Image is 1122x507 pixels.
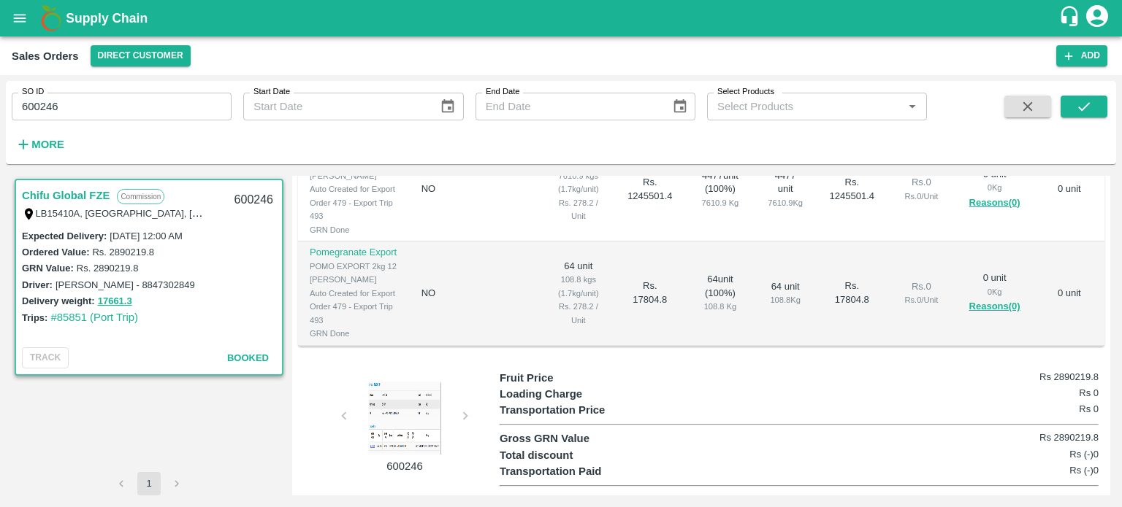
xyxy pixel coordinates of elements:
div: Auto Created for Export Order 479 - Export Trip 493 [310,182,398,222]
div: Rs. 0 [899,176,943,190]
div: 7610.9 Kg [698,196,743,209]
div: Rs. 0 / Unit [899,190,943,203]
button: Add [1056,45,1107,66]
h6: Rs 0 [999,402,1099,417]
div: 108.8 Kg [698,300,743,313]
div: 108.8 Kg [766,293,805,306]
div: Sales Orders [12,47,79,66]
img: logo [37,4,66,33]
button: Choose date [434,93,462,120]
div: 600246 [226,183,282,217]
p: 600246 [350,458,459,474]
div: GRN Done [310,327,398,340]
strong: More [31,139,64,150]
button: Reasons(0) [967,195,1023,212]
label: Rs. 2890219.8 [77,263,139,274]
td: 0 unit [1034,138,1104,241]
nav: pagination navigation [107,472,191,495]
button: Select DC [91,45,191,66]
p: Total discount [500,447,649,463]
td: NO [410,241,543,345]
label: Expected Delivery : [22,231,107,241]
h6: Rs 2890219.8 [999,430,1099,445]
div: 108.8 kgs (1.7kg/unit) [554,273,603,300]
h6: Rs (-)0 [999,447,1099,462]
div: 64 unit [766,280,805,307]
td: 4477 unit [543,138,614,241]
div: 0 unit [967,168,1023,212]
a: Supply Chain [66,8,1058,28]
div: 7610.9 kgs (1.7kg/unit) [554,169,603,196]
td: NO [410,138,543,241]
div: Rs. 278.2 / Unit [554,196,603,223]
label: [DATE] 12:00 AM [110,231,182,241]
td: 0 unit [1034,241,1104,345]
p: Pomegranate Export [310,246,398,260]
p: Gross GRN Value [500,430,649,446]
label: Driver: [22,279,53,290]
div: 0 Kg [967,181,1023,194]
p: Fruit Price [500,370,649,386]
div: POMO EXPORT 2kg 12 [PERSON_NAME] [310,260,398,287]
h6: Rs 2890219.8 [999,370,1099,384]
label: Select Products [717,86,774,98]
label: Start Date [253,86,290,98]
div: 0 Kg [967,285,1023,298]
div: Auto Created for Export Order 479 - Export Trip 493 [310,287,398,327]
span: Booked [227,352,269,363]
button: Open [903,97,922,116]
div: 4477 unit [766,169,805,210]
h6: Rs (-)0 [999,463,1099,478]
label: Ordered Value: [22,247,89,258]
label: GRN Value: [22,263,74,274]
div: Rs. 278.2 / Unit [554,300,603,327]
div: GRN Done [310,223,398,236]
p: Loading Charge [500,386,649,402]
label: Rs. 2890219.8 [92,247,154,258]
b: Supply Chain [66,11,148,26]
div: Rs. 0 [899,280,943,294]
button: More [12,132,68,157]
h6: Rs 0 [999,386,1099,400]
a: Chifu Global FZE [22,186,110,205]
label: LB15410A, [GEOGRAPHIC_DATA], [GEOGRAPHIC_DATA], [GEOGRAPHIC_DATA], [GEOGRAPHIC_DATA] [36,207,497,219]
p: Commission [117,189,164,204]
label: End Date [486,86,519,98]
button: 17661.3 [98,293,132,310]
td: Rs. 17804.8 [614,241,686,345]
button: Reasons(0) [967,298,1023,315]
input: Start Date [243,93,428,120]
label: [PERSON_NAME] - 8847302849 [56,279,195,290]
div: account of current user [1084,3,1110,34]
button: page 1 [137,472,161,495]
h6: Rs 2890219.8 [999,492,1099,506]
td: Rs. 1245501.4 [816,138,888,241]
label: Trips: [22,312,47,323]
button: Choose date [666,93,694,120]
a: #85851 (Port Trip) [50,311,138,323]
label: Delivery weight: [22,295,95,306]
div: 7610.9 Kg [766,196,805,209]
input: Enter SO ID [12,93,232,120]
div: 64 unit ( 100 %) [698,273,743,314]
button: open drawer [3,1,37,35]
div: Rs. 0 / Unit [899,293,943,306]
input: End Date [476,93,660,120]
p: Transportation Paid [500,463,649,479]
div: 4477 unit ( 100 %) [698,169,743,210]
td: Rs. 1245501.4 [614,138,686,241]
td: 64 unit [543,241,614,345]
td: Rs. 17804.8 [816,241,888,345]
div: 0 unit [967,271,1023,315]
div: customer-support [1058,5,1084,31]
p: Transportation Price [500,402,649,418]
label: SO ID [22,86,44,98]
input: Select Products [711,97,898,116]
